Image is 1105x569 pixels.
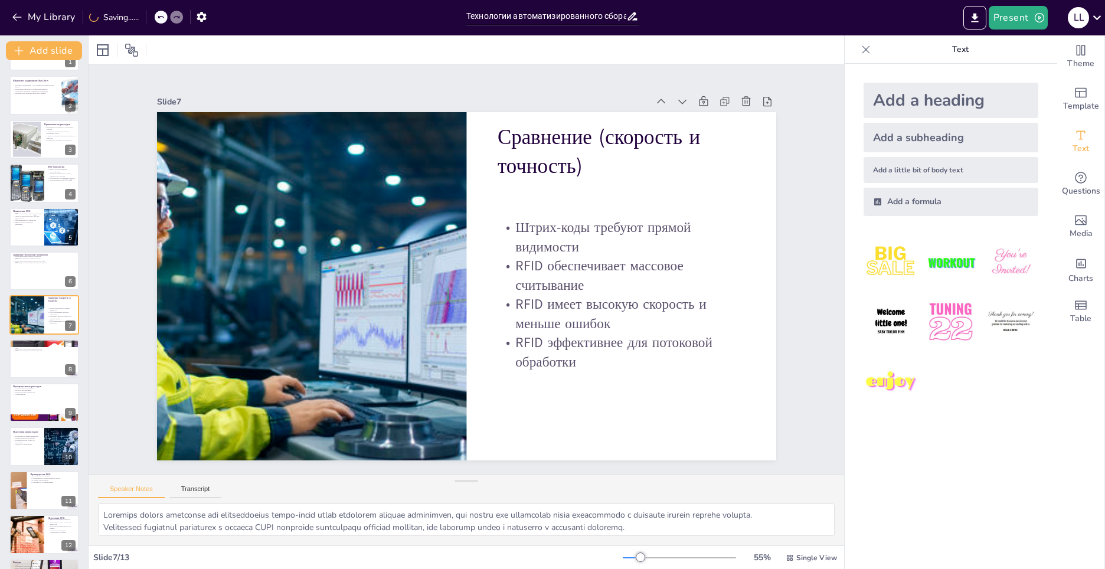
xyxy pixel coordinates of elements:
p: В логистике штрих-коды помогают отслеживать грузы [44,130,76,135]
div: Saving...... [89,12,139,23]
p: Сравнение технологий (стоимость) [13,253,76,257]
div: 8 [65,364,76,375]
div: 12 [9,515,79,554]
p: Проблемы конфиденциальности данных [48,525,76,529]
p: В здравоохранении штрих-коды маркируют лекарства [44,135,76,139]
button: Speaker Notes [98,485,165,498]
div: Slide 7 / 13 [93,552,623,563]
img: 1.jpeg [864,235,918,290]
span: Media [1070,227,1093,240]
div: 10 [61,452,76,463]
p: Стандартизация [13,394,76,396]
p: Частоты включают LF, HF и UHF [48,179,76,182]
div: 8 [9,339,79,378]
img: 3.jpeg [983,235,1038,290]
p: Text [875,35,1045,64]
div: Add a heading [864,83,1038,118]
div: Get real-time input from your audience [1057,163,1104,205]
p: RFID-технология [48,165,76,169]
p: Устойчивость к повреждениям [30,482,76,484]
p: RFID предпочтительнее для логистики [13,565,76,567]
span: Charts [1068,272,1093,285]
span: Questions [1062,185,1100,198]
p: Больший объем памяти [30,479,76,482]
p: RFID обеспечивает массовое считывание [480,273,714,430]
p: Штриховое кодирование – это графическое представление данных [13,84,58,88]
span: Theme [1067,57,1094,70]
button: L L [1068,6,1089,30]
p: Бесконтактное считывание [30,475,76,478]
p: Штрих-коды легко скопировать [13,344,76,346]
p: RFID использует шифрование данных [13,345,76,348]
span: Text [1073,142,1089,155]
p: RFID безопаснее для критичных данных [13,350,76,352]
p: Штрих-коды используются в розничной торговле [44,126,76,130]
div: 5 [9,208,79,247]
p: Штрих-коды оптимальны для розничной торговли [13,563,76,565]
p: Одновременное чтение множества меток [30,477,76,479]
span: Template [1063,100,1099,113]
img: 7.jpeg [864,355,918,410]
div: 9 [9,383,79,422]
div: 5 [65,233,76,243]
div: Add a subheading [864,123,1038,152]
div: 55 % [748,552,776,563]
div: Add images, graphics, shapes or video [1057,205,1104,248]
p: Сложность интеграции с устаревшими системами [48,529,76,534]
p: RFID работает на различных частотах [48,177,76,179]
p: RFID эффективнее для потоковой обработки [48,320,76,324]
div: 4 [65,189,76,200]
div: 4 [9,163,79,202]
div: 12 [61,540,76,551]
p: Умные склады используют RFID для учета товаров [13,215,41,219]
span: Position [125,43,139,57]
p: Низкая стоимость внедрения [13,387,76,390]
p: Преимущества RFID [30,473,76,476]
p: Выводы [13,560,76,564]
textarea: Loremips dolors ametconse adi elitseddoeius tempo-incid utlab etdolorem aliquae adminimven, qui n... [98,503,835,536]
p: Штрих-коды требуют прямой видимости [48,307,76,311]
div: Add a formula [864,188,1038,216]
div: 2 [9,76,79,115]
p: Существуют линейные и матричные штрих-коды [13,90,58,93]
p: Возможность помех от металла и жидкостей [48,521,76,525]
p: Недостатки штрих-кодов [13,430,41,433]
div: 3 [65,145,76,155]
button: Present [989,6,1048,30]
p: Широкая распространенность [13,391,76,394]
p: RFID имеет высокую скорость и меньше ошибок [48,316,76,320]
button: Add slide [6,41,82,60]
div: Layout [93,41,112,60]
p: Сравнение (безопасность) [13,341,76,344]
div: 2 [65,101,76,112]
p: RFID используется в контроле доступа [13,212,41,215]
p: Штрих-коды экономичнее для простых задач [13,260,76,262]
p: RFID имеет уникальные идентификаторы [13,348,76,350]
div: Add text boxes [1057,120,1104,163]
img: 6.jpeg [983,295,1038,349]
div: 9 [65,408,76,418]
div: 6 [9,251,79,290]
div: 1 [65,57,76,67]
p: Штрих-коды улучшают учет остатков [44,139,76,142]
div: 3 [9,120,79,159]
div: Add charts and graphs [1057,248,1104,290]
p: Штриховое кодирование (BarCode) [13,79,58,82]
p: Простота использования [13,390,76,392]
p: Ограниченный объем данных [13,437,41,439]
button: My Library [9,8,80,27]
p: Высокая начальная стоимость [48,519,76,521]
p: RFID имеет высокую стоимость меток [13,257,76,260]
div: 7 [9,295,79,334]
input: Insert title [466,8,626,25]
div: 7 [65,321,76,331]
p: RFID упрощает управление движением [13,221,41,225]
button: Transcript [169,485,222,498]
p: Линейные коды включают EAN-13 и Code128 [13,92,58,94]
div: 10 [9,427,79,466]
div: Add a table [1057,290,1104,333]
p: RFID применяется в транспорте [13,219,41,221]
div: 11 [61,496,76,506]
p: Преимущества штрих-кодов [13,385,76,388]
p: Штрих-коды требуют прямой видимости [500,240,734,397]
